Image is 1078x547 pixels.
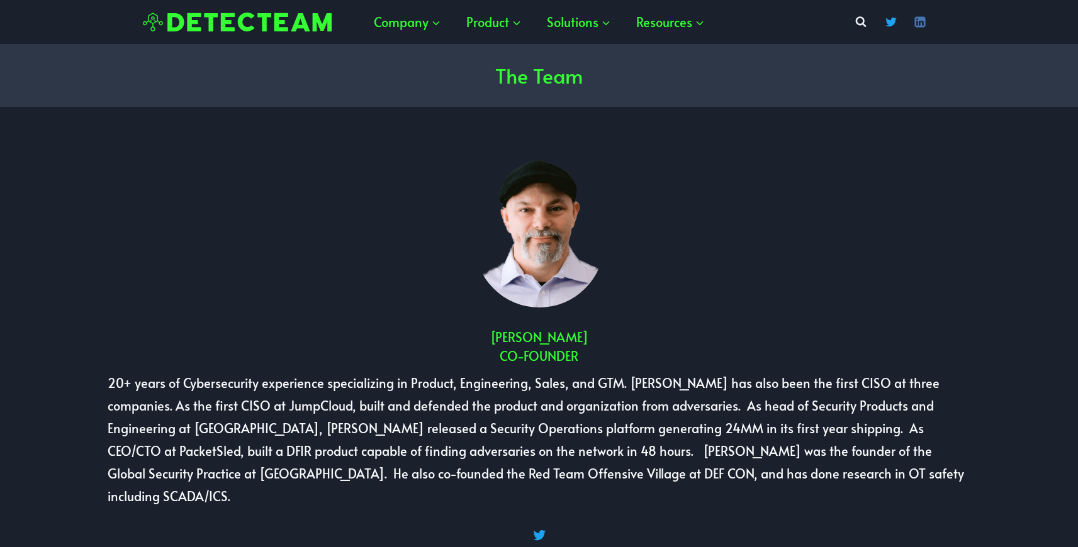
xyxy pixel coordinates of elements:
[454,3,534,41] a: Product
[850,11,872,33] button: View Search Form
[879,9,904,35] a: Twitter
[624,3,717,41] a: Resources
[374,11,441,33] span: Company
[361,3,454,41] a: Company
[108,328,970,365] h2: [PERSON_NAME] Co-Founder
[636,11,705,33] span: Resources
[907,9,933,35] a: Linkedin
[495,60,583,91] h1: The Team
[361,3,717,41] nav: Primary
[534,3,624,41] a: Solutions
[108,372,970,507] p: 20+ years of Cybersecurity experience specializing in Product, Engineering, Sales, and GTM. [PERS...
[466,11,522,33] span: Product
[547,11,611,33] span: Solutions
[143,13,332,32] img: Detecteam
